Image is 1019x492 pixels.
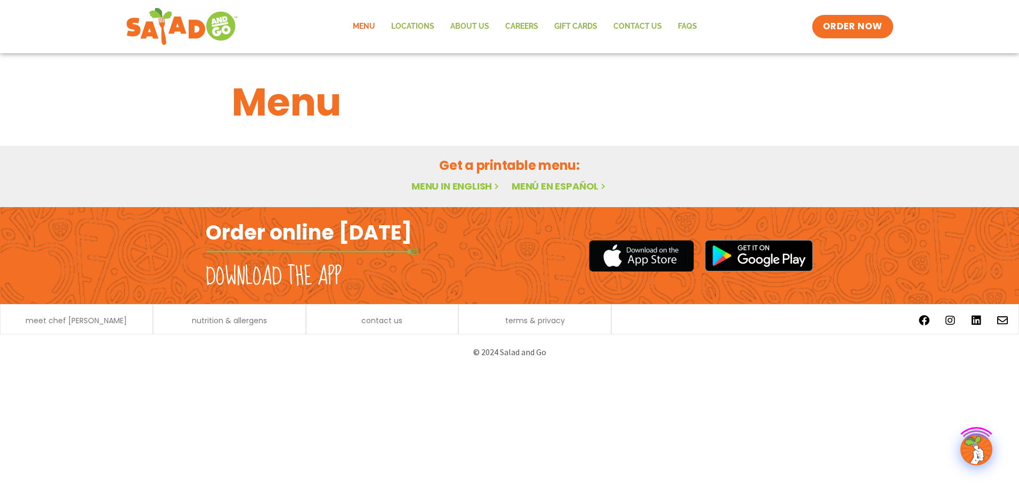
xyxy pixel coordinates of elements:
a: Locations [383,14,442,39]
a: Contact Us [605,14,670,39]
img: google_play [705,240,813,272]
a: About Us [442,14,497,39]
h2: Get a printable menu: [232,156,787,175]
h2: Order online [DATE] [206,219,412,245]
nav: Menu [345,14,705,39]
span: ORDER NOW [823,20,883,33]
p: © 2024 Salad and Go [211,345,808,359]
a: Menú en español [512,179,608,193]
img: fork [206,249,419,255]
a: contact us [361,317,402,324]
a: FAQs [670,14,705,39]
a: Menu [345,14,383,39]
a: GIFT CARDS [546,14,605,39]
h2: Download the app [206,262,342,292]
a: meet chef [PERSON_NAME] [26,317,127,324]
a: Careers [497,14,546,39]
img: new-SAG-logo-768×292 [126,5,238,48]
a: nutrition & allergens [192,317,267,324]
a: terms & privacy [505,317,565,324]
a: Menu in English [411,179,501,193]
a: ORDER NOW [812,15,893,38]
img: appstore [589,239,694,273]
h1: Menu [232,73,787,131]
